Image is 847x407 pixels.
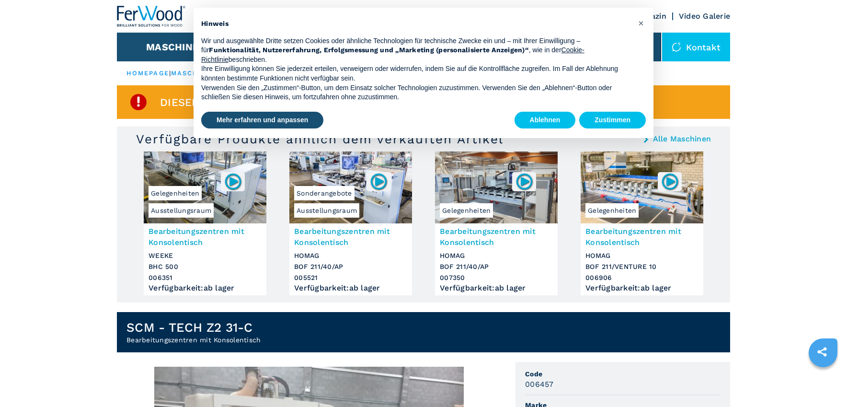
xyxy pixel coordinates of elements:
[201,36,630,65] p: Wir und ausgewählte Dritte setzen Cookies oder ähnliche Technologien für technische Zwecke ein un...
[806,364,840,400] iframe: Chat
[515,112,576,129] button: Ablehnen
[581,151,703,295] a: Bearbeitungszentren mit Konsolentisch HOMAG BOF 211/VENTURE 10Gelegenheiten006906Bearbeitungszent...
[585,226,698,248] h3: Bearbeitungszentren mit Konsolentisch
[440,203,493,218] span: Gelegenheiten
[149,186,202,200] span: Gelegenheiten
[149,226,262,248] h3: Bearbeitungszentren mit Konsolentisch
[160,97,375,108] span: Dieser Artikel ist bereits verkauft
[440,250,553,283] h3: HOMAG BOF 211/40/AP 007350
[126,320,261,335] h1: SCM - TECH Z2 31-C
[126,70,169,77] a: HOMEPAGE
[585,250,698,283] h3: HOMAG BOF 211/VENTURE 10 006906
[149,286,262,291] div: Verfügbarkeit : ab lager
[146,41,206,53] button: Maschinen
[653,135,711,143] a: Alle Maschinen
[289,151,412,295] a: Bearbeitungszentren mit Konsolentisch HOMAG BOF 211/40/APAusstellungsraumSonderangebote005521Bear...
[289,151,412,223] img: Bearbeitungszentren mit Konsolentisch HOMAG BOF 211/40/AP
[662,33,730,61] div: Kontakt
[149,203,214,218] span: Ausstellungsraum
[117,6,186,27] img: Ferwood
[224,172,242,191] img: 006351
[525,369,721,379] span: Code
[672,42,681,52] img: Kontakt
[633,15,649,31] button: Schließen Sie diesen Hinweis
[136,131,504,147] h3: Verfügbare Produkte ähnlich dem verkauften Artikel
[169,70,171,77] span: |
[435,151,558,223] img: Bearbeitungszentren mit Konsolentisch HOMAG BOF 211/40/AP
[201,64,630,83] p: Ihre Einwilligung können Sie jederzeit erteilen, verweigern oder widerrufen, indem Sie auf die Ko...
[294,186,355,200] span: Sonderangebote
[440,286,553,291] div: Verfügbarkeit : ab lager
[144,151,266,223] img: Bearbeitungszentren mit Konsolentisch WEEKE BHC 500
[126,335,261,345] h2: Bearbeitungszentren mit Konsolentisch
[294,226,407,248] h3: Bearbeitungszentren mit Konsolentisch
[149,250,262,283] h3: WEEKE BHC 500 006351
[294,203,359,218] span: Ausstellungsraum
[294,286,407,291] div: Verfügbarkeit : ab lager
[515,172,534,191] img: 007350
[294,250,407,283] h3: HOMAG BOF 211/40/AP 005521
[201,46,584,63] a: Cookie-Richtlinie
[369,172,388,191] img: 005521
[435,151,558,295] a: Bearbeitungszentren mit Konsolentisch HOMAG BOF 211/40/APGelegenheiten007350Bearbeitungszentren m...
[585,203,639,218] span: Gelegenheiten
[201,19,630,29] h2: Hinweis
[171,70,218,77] a: maschinen
[201,112,323,129] button: Mehr erfahren und anpassen
[129,93,148,112] img: SoldProduct
[810,340,834,364] a: sharethis
[661,172,679,191] img: 006906
[579,112,646,129] button: Zustimmen
[585,286,698,291] div: Verfügbarkeit : ab lager
[525,379,554,390] h3: 006457
[144,151,266,295] a: Bearbeitungszentren mit Konsolentisch WEEKE BHC 500AusstellungsraumGelegenheiten006351Bearbeitung...
[201,83,630,102] p: Verwenden Sie den „Zustimmen“-Button, um dem Einsatz solcher Technologien zuzustimmen. Verwenden ...
[638,17,644,29] span: ×
[581,151,703,223] img: Bearbeitungszentren mit Konsolentisch HOMAG BOF 211/VENTURE 10
[679,12,730,21] a: Video Galerie
[209,46,529,54] strong: Funktionalität, Nutzererfahrung, Erfolgsmessung und „Marketing (personalisierte Anzeigen)“
[440,226,553,248] h3: Bearbeitungszentren mit Konsolentisch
